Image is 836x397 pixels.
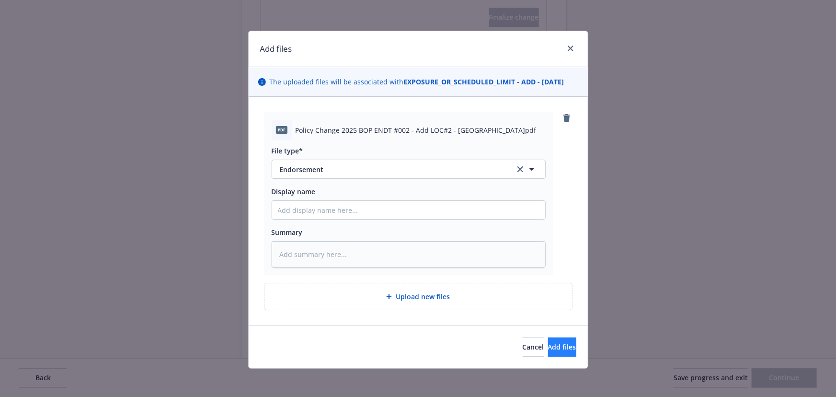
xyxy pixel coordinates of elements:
[396,292,450,302] span: Upload new files
[280,164,502,175] span: Endorsement
[548,338,576,357] button: Add files
[264,283,573,310] div: Upload new files
[561,112,573,124] a: remove
[515,163,526,175] a: clear selection
[260,43,292,55] h1: Add files
[548,342,576,351] span: Add files
[272,201,545,219] input: Add display name here...
[272,187,316,196] span: Display name
[523,338,544,357] button: Cancel
[404,77,564,86] strong: EXPOSURE_OR_SCHEDULED_LIMIT - ADD - [DATE]
[276,126,287,133] span: pdf
[296,125,537,135] span: Policy Change 2025 BOP ENDT #002 - Add LOC#2 - [GEOGRAPHIC_DATA]pdf
[270,77,564,87] span: The uploaded files will be associated with
[272,160,546,179] button: Endorsementclear selection
[272,146,303,155] span: File type*
[523,342,544,351] span: Cancel
[272,228,303,237] span: Summary
[565,43,576,54] a: close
